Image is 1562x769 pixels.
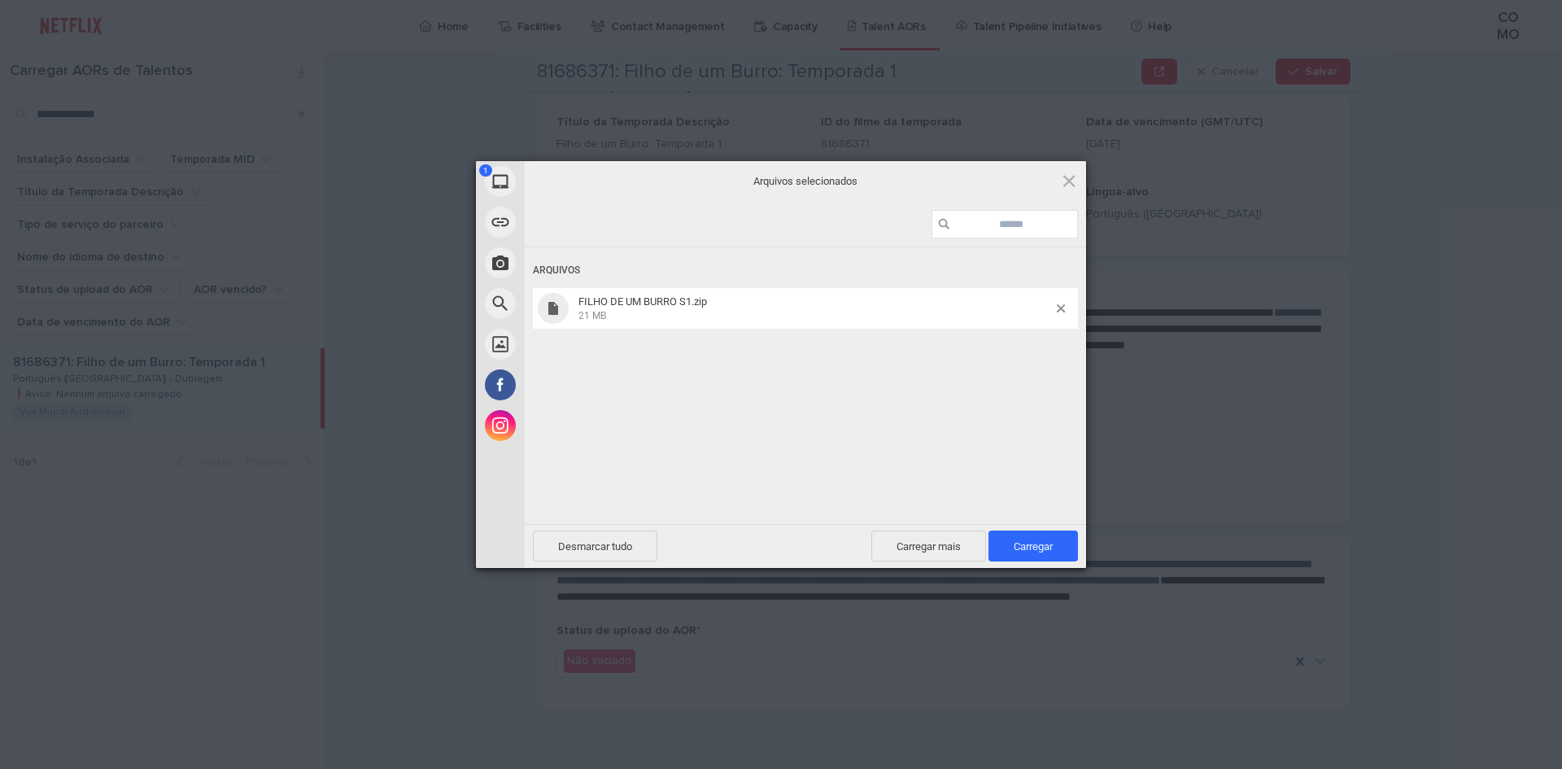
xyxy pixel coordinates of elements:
font: 21 MB [578,310,606,321]
div: Meu dispositivo [476,161,671,202]
font: FILHO DE UM BURRO S1.zip [578,295,707,308]
font: Desmarcar tudo [558,540,632,553]
span: Carregar [988,531,1078,561]
font: 1 [483,166,488,175]
div: Desaparecer [476,324,671,365]
div: Facebook [476,365,671,405]
div: Link (URL) [476,202,671,242]
font: Arquivos selecionados [753,174,857,186]
font: Arquivos [533,264,580,276]
div: Pesquisa na Web [476,283,671,324]
span: FILHO DE UM BURRO S1.zip [574,295,1057,322]
div: Instagram [476,405,671,446]
font: Carregar [1014,540,1053,553]
font: Carregar mais [897,540,961,553]
div: Tirar foto [476,242,671,283]
span: Clique aqui ou pressione ESC para fechar o seletor [1060,172,1078,190]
